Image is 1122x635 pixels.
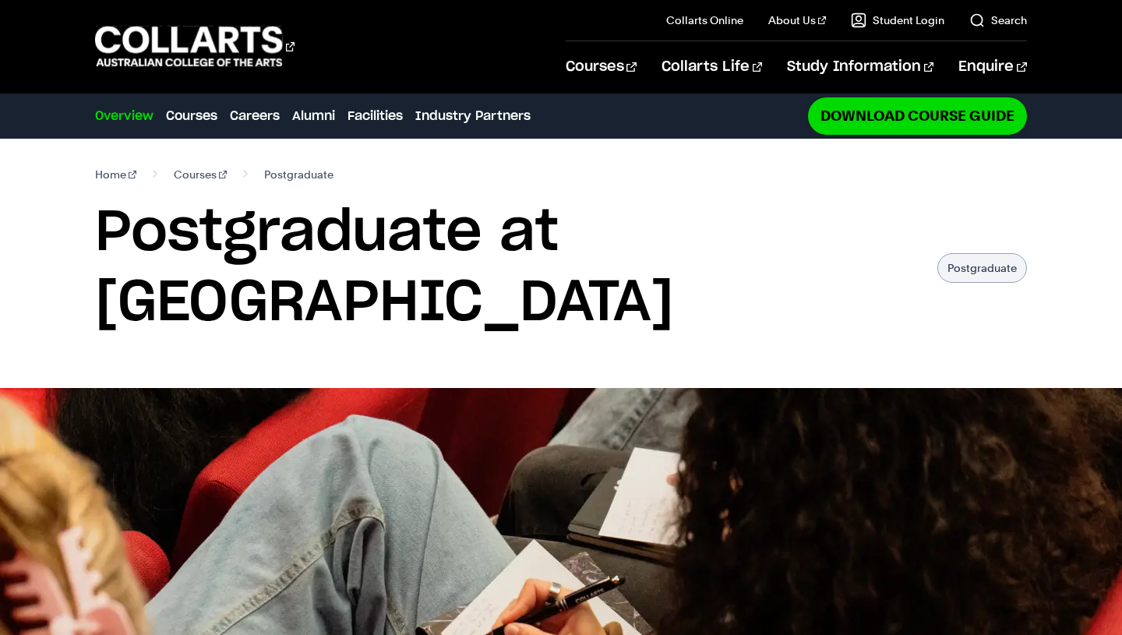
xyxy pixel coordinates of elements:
a: Facilities [348,107,403,125]
p: Postgraduate [937,253,1027,283]
a: Careers [230,107,280,125]
a: Courses [166,107,217,125]
a: Study Information [787,41,933,93]
a: Home [95,164,136,185]
a: Courses [566,41,637,93]
a: Overview [95,107,153,125]
h1: Postgraduate at [GEOGRAPHIC_DATA] [95,198,921,338]
a: Download Course Guide [808,97,1027,134]
a: Collarts Online [666,12,743,28]
a: Alumni [292,107,335,125]
span: Postgraduate [264,164,333,185]
a: Courses [174,164,227,185]
div: Go to homepage [95,24,295,69]
a: Student Login [851,12,944,28]
a: Enquire [958,41,1026,93]
a: About Us [768,12,826,28]
a: Search [969,12,1027,28]
a: Collarts Life [662,41,762,93]
a: Industry Partners [415,107,531,125]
